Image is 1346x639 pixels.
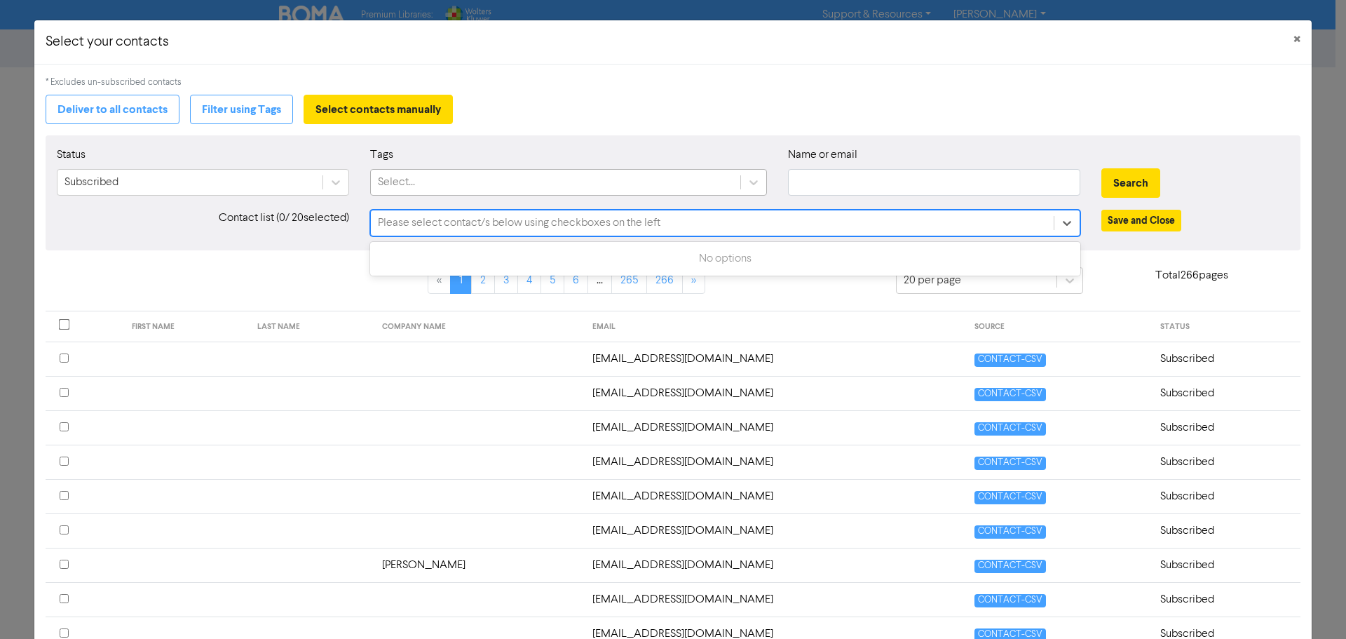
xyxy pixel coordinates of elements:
[1152,376,1300,410] td: Subscribed
[584,513,966,548] td: 1dickr1@gmail.com
[1282,20,1312,60] button: Close
[584,445,966,479] td: 16hannahlj@gmail.com
[123,311,248,342] th: FIRST NAME
[584,479,966,513] td: 1danielleobrien@gmail.com
[966,311,1152,342] th: SOURCE
[564,267,588,294] a: Page 6
[646,267,683,294] a: Page 266
[1152,311,1300,342] th: STATUS
[1152,445,1300,479] td: Subscribed
[584,342,966,376] td: 01gwinny@gmail.com
[471,267,495,294] a: Page 2
[904,272,961,289] div: 20 per page
[57,147,86,163] label: Status
[584,376,966,410] td: 12zemmeryfidd@gmail.com
[974,422,1046,436] span: CONTACT-CSV
[1152,548,1300,582] td: Subscribed
[584,548,966,582] td: 2b4uic@gmail.com
[584,582,966,617] td: 2psnz@live.com
[1101,168,1160,198] button: Search
[974,457,1046,470] span: CONTACT-CSV
[682,267,705,294] a: »
[370,245,1080,273] div: No options
[378,174,415,191] div: Select...
[1101,210,1181,231] button: Save and Close
[46,76,1300,89] div: * Excludes un-subscribed contacts
[304,95,453,124] button: Select contacts manually
[1152,479,1300,513] td: Subscribed
[370,147,393,163] label: Tags
[1293,29,1300,51] span: ×
[974,388,1046,401] span: CONTACT-CSV
[46,210,360,236] div: Contact list ( 0 / 20 selected)
[974,594,1046,607] span: CONTACT-CSV
[517,267,541,294] a: Page 4
[541,267,564,294] a: Page 5
[584,311,966,342] th: EMAIL
[1152,582,1300,617] td: Subscribed
[788,147,857,163] label: Name or email
[450,267,472,294] a: Page 1 is your current page
[974,491,1046,504] span: CONTACT-CSV
[584,410,966,445] td: 1599367980@qq.com
[378,215,660,231] div: Please select contact/s below using checkboxes on the left
[974,560,1046,573] span: CONTACT-CSV
[64,174,118,191] div: Subscribed
[1152,513,1300,548] td: Subscribed
[249,311,374,342] th: LAST NAME
[374,311,584,342] th: COMPANY NAME
[611,267,647,294] a: Page 265
[974,525,1046,539] span: CONTACT-CSV
[46,95,179,124] button: Deliver to all contacts
[494,267,518,294] a: Page 3
[974,354,1046,367] span: CONTACT-CSV
[1083,267,1300,284] p: Total 266 pages
[1152,342,1300,376] td: Subscribed
[1170,487,1346,639] iframe: Chat Widget
[1152,410,1300,445] td: Subscribed
[190,95,293,124] button: Filter using Tags
[374,548,584,582] td: [PERSON_NAME]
